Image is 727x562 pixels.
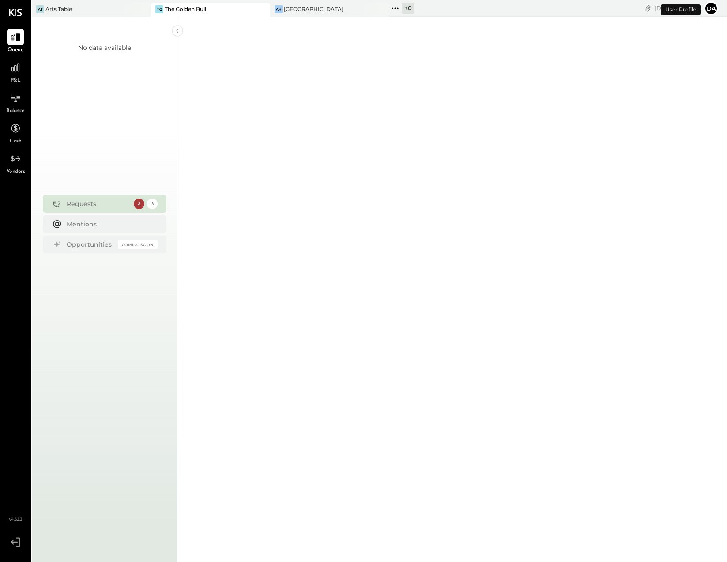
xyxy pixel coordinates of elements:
[165,5,206,13] div: The Golden Bull
[0,29,30,54] a: Queue
[655,4,702,12] div: [DATE]
[134,199,144,209] div: 2
[0,150,30,176] a: Vendors
[644,4,652,13] div: copy link
[10,138,21,146] span: Cash
[36,5,44,13] div: AT
[275,5,283,13] div: AH
[78,43,131,52] div: No data available
[67,199,129,208] div: Requests
[11,77,21,85] span: P&L
[147,199,158,209] div: 3
[8,46,24,54] span: Queue
[6,168,25,176] span: Vendors
[704,1,718,15] button: da
[284,5,343,13] div: [GEOGRAPHIC_DATA]
[402,3,414,14] div: + 0
[45,5,72,13] div: Arts Table
[155,5,163,13] div: TG
[661,4,701,15] div: User Profile
[6,107,25,115] span: Balance
[67,220,153,229] div: Mentions
[0,59,30,85] a: P&L
[118,240,158,249] div: Coming Soon
[67,240,113,249] div: Opportunities
[0,90,30,115] a: Balance
[0,120,30,146] a: Cash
